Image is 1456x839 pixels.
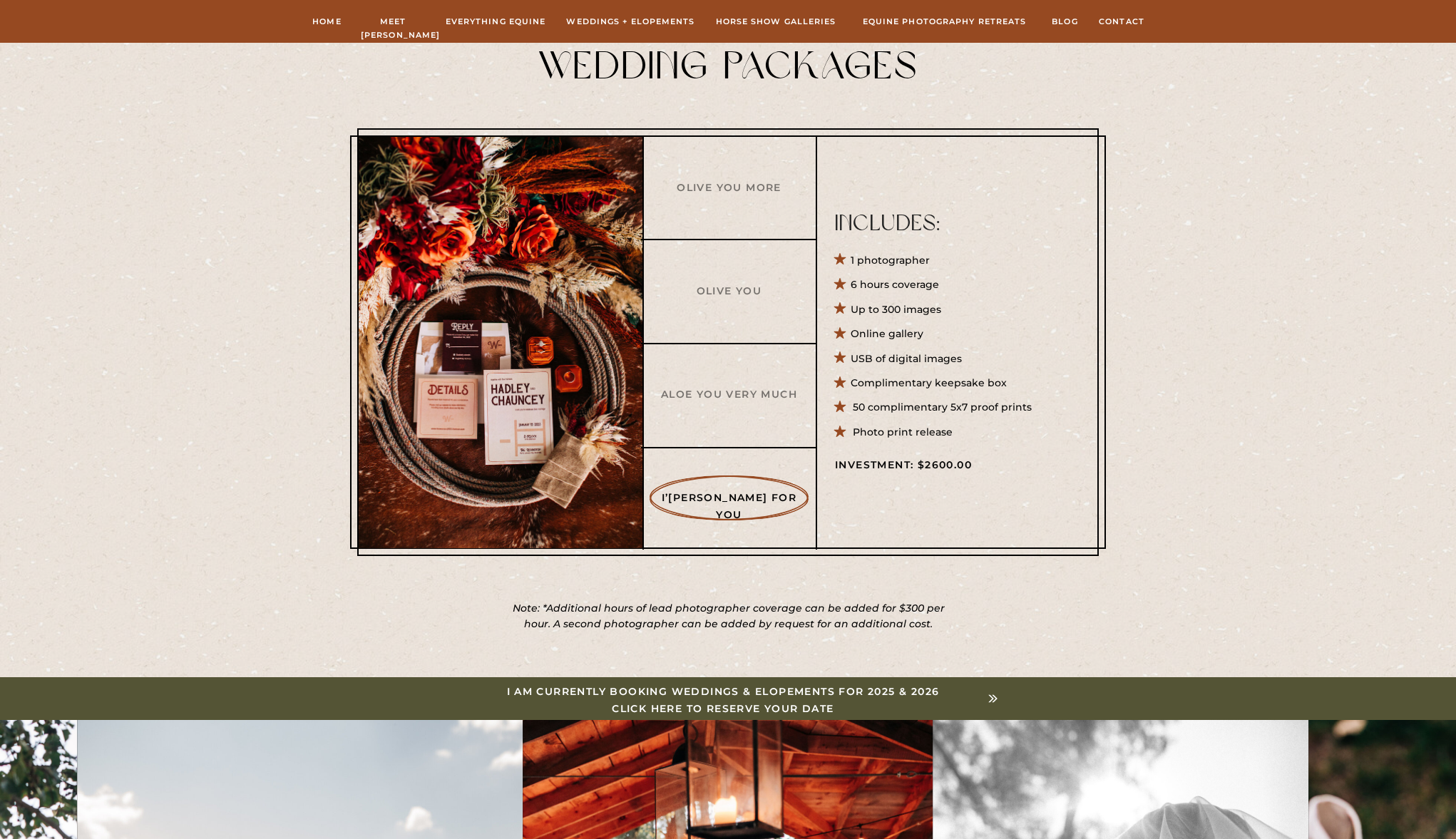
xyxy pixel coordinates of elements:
[853,424,1085,439] p: Photo print release
[851,277,1083,292] p: 6 hours coverage
[851,302,1083,316] p: Up to 300 images
[660,283,798,298] a: Olive You
[444,15,548,28] a: Everything Equine
[379,47,1077,82] h2: Wedding Packages
[835,457,1007,472] p: Investment: $2600.00
[312,15,342,28] a: Home
[851,326,1083,341] p: Online gallery
[835,212,1083,230] p: Includes:
[460,684,986,714] a: I am Currently booking weddings & Elopements for 2025 & 2026Click here to reserve your date
[851,375,1083,390] p: Complimentary keepsake box
[851,351,1083,366] p: USB of digital images
[660,386,798,401] a: Aloe You Very Much
[853,399,1085,414] p: 50 complimentary 5x7 proof prints
[713,15,839,28] a: hORSE sHOW gALLERIES
[660,180,798,195] a: Olive You More
[660,490,798,505] a: I’[PERSON_NAME] For You
[566,15,695,28] a: Weddings + Elopements
[851,252,1083,267] p: 1 photographer
[1098,15,1145,28] a: Contact
[460,684,986,714] p: I am Currently booking weddings & Elopements for 2025 & 2026 Click here to reserve your date
[513,602,945,630] i: Note: *Additional hours of lead photographer coverage can be added for $300 per hour. A second ph...
[361,15,425,28] a: Meet [PERSON_NAME]
[857,15,1032,28] a: Equine Photography Retreats
[1050,15,1080,28] a: Blog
